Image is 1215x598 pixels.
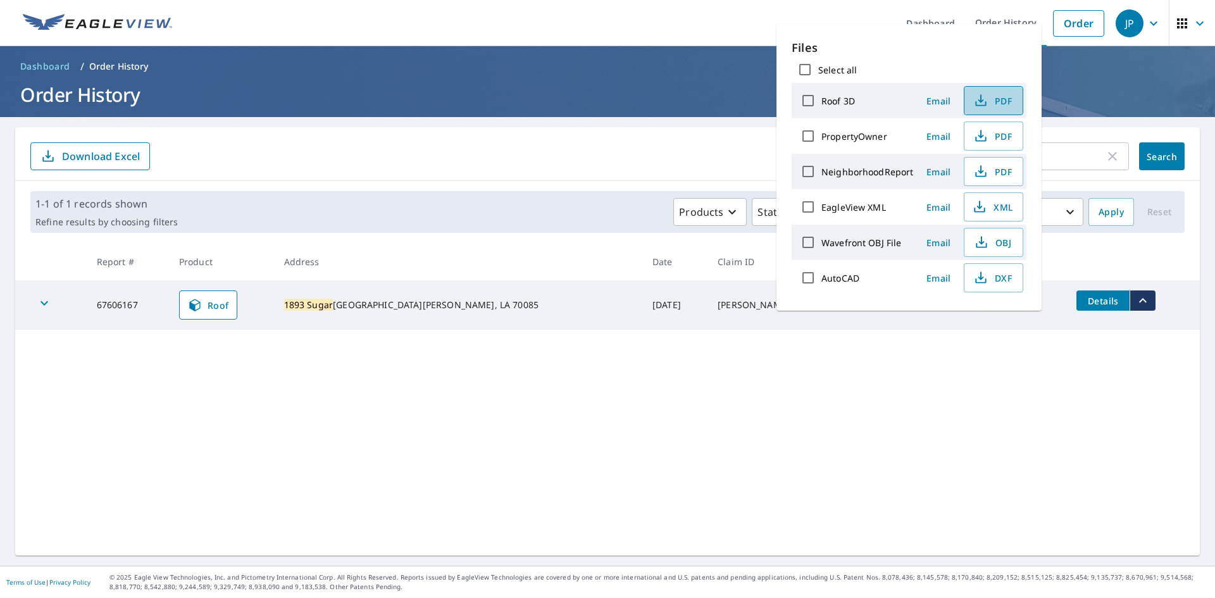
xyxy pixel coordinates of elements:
td: [PERSON_NAME] [707,280,832,330]
nav: breadcrumb [15,56,1200,77]
button: Email [918,233,959,252]
p: Products [679,204,723,220]
button: Products [673,198,747,226]
button: PDF [964,157,1023,186]
span: Search [1149,151,1174,163]
button: OBJ [964,228,1023,257]
th: Claim ID [707,243,832,280]
th: Report # [87,243,169,280]
h1: Order History [15,82,1200,108]
span: Email [923,272,954,284]
span: Email [923,166,954,178]
button: filesDropdownBtn-67606167 [1130,290,1156,311]
span: Apply [1099,204,1124,220]
a: Dashboard [15,56,75,77]
mark: 1893 Sugar [284,299,333,311]
span: Email [923,201,954,213]
p: | [6,578,90,586]
span: PDF [972,93,1012,108]
p: Order History [89,60,149,73]
a: Privacy Policy [49,578,90,587]
label: AutoCAD [821,272,859,284]
button: Email [918,268,959,288]
label: EagleView XML [821,201,886,213]
span: Email [923,237,954,249]
button: Email [918,91,959,111]
th: Date [642,243,707,280]
span: DXF [972,270,1012,285]
span: Dashboard [20,60,70,73]
span: XML [972,199,1012,215]
th: Address [274,243,642,280]
label: Select all [818,64,857,76]
p: Files [792,39,1026,56]
span: Details [1084,295,1122,307]
button: XML [964,192,1023,221]
th: Product [169,243,274,280]
label: PropertyOwner [821,130,887,142]
p: Download Excel [62,149,140,163]
span: Email [923,130,954,142]
button: PDF [964,86,1023,115]
td: [DATE] [642,280,707,330]
p: 1-1 of 1 records shown [35,196,178,211]
a: Terms of Use [6,578,46,587]
button: Email [918,127,959,146]
button: Apply [1088,198,1134,226]
span: PDF [972,128,1012,144]
button: Search [1139,142,1185,170]
li: / [80,59,84,74]
span: PDF [972,164,1012,179]
button: Download Excel [30,142,150,170]
label: NeighborhoodReport [821,166,913,178]
span: OBJ [972,235,1012,250]
img: EV Logo [23,14,172,33]
button: detailsBtn-67606167 [1076,290,1130,311]
td: 67606167 [87,280,169,330]
button: PDF [964,121,1023,151]
span: Roof [187,297,229,313]
div: JP [1116,9,1143,37]
button: DXF [964,263,1023,292]
button: Status [752,198,812,226]
a: Roof [179,290,237,320]
span: Email [923,95,954,107]
div: [GEOGRAPHIC_DATA][PERSON_NAME], LA 70085 [284,299,632,311]
p: © 2025 Eagle View Technologies, Inc. and Pictometry International Corp. All Rights Reserved. Repo... [109,573,1209,592]
p: Refine results by choosing filters [35,216,178,228]
a: Order [1053,10,1104,37]
button: Email [918,162,959,182]
label: Wavefront OBJ File [821,237,901,249]
label: Roof 3D [821,95,855,107]
button: Email [918,197,959,217]
p: Status [757,204,788,220]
